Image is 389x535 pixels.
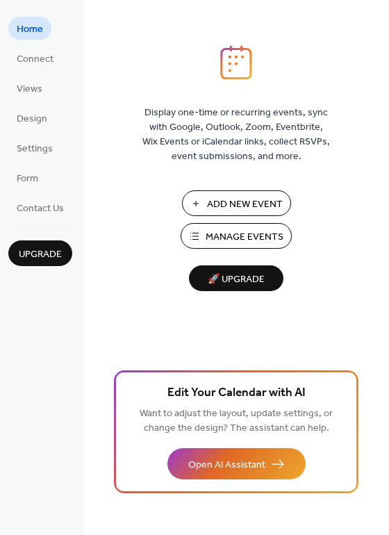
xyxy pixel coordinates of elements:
[181,223,292,249] button: Manage Events
[167,448,306,479] button: Open AI Assistant
[140,404,333,438] span: Want to adjust the layout, update settings, or change the design? The assistant can help.
[142,106,330,164] span: Display one-time or recurring events, sync with Google, Outlook, Zoom, Eventbrite, Wix Events or ...
[8,47,62,69] a: Connect
[220,45,252,80] img: logo_icon.svg
[17,172,38,186] span: Form
[197,270,275,289] span: 🚀 Upgrade
[8,136,61,159] a: Settings
[206,230,283,245] span: Manage Events
[207,197,283,212] span: Add New Event
[17,142,53,156] span: Settings
[17,112,47,126] span: Design
[188,458,265,472] span: Open AI Assistant
[19,247,62,262] span: Upgrade
[8,196,72,219] a: Contact Us
[8,76,51,99] a: Views
[17,52,53,67] span: Connect
[17,201,64,216] span: Contact Us
[8,106,56,129] a: Design
[167,384,306,403] span: Edit Your Calendar with AI
[182,190,291,216] button: Add New Event
[17,82,42,97] span: Views
[8,17,51,40] a: Home
[189,265,283,291] button: 🚀 Upgrade
[8,240,72,266] button: Upgrade
[17,22,43,37] span: Home
[8,166,47,189] a: Form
